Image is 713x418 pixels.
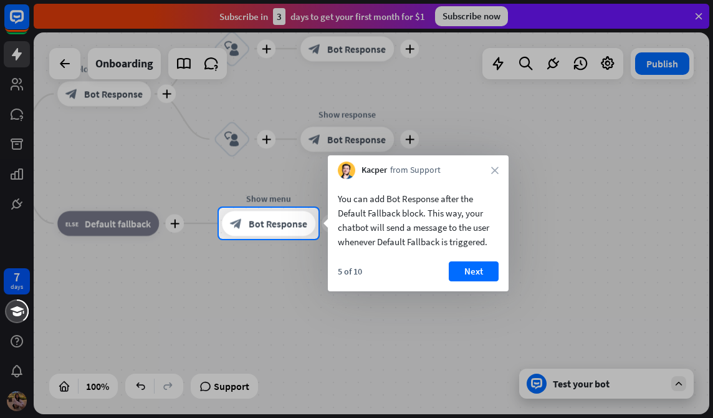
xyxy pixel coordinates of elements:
[361,164,387,177] span: Kacper
[230,217,242,230] i: block_bot_response
[491,167,499,174] i: close
[249,217,307,230] span: Bot Response
[338,266,362,277] div: 5 of 10
[10,5,47,42] button: Open LiveChat chat widget
[338,192,499,249] div: You can add Bot Response after the Default Fallback block. This way, your chatbot will send a mes...
[390,164,441,177] span: from Support
[449,261,499,281] button: Next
